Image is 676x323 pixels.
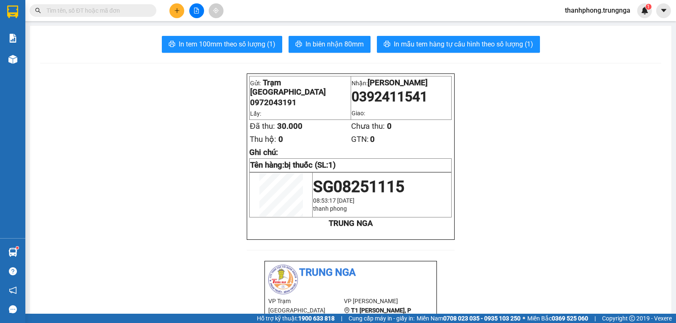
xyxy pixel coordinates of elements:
button: plus [169,3,184,18]
span: caret-down [660,7,668,14]
span: In biên nhận 80mm [305,39,364,49]
span: Đã thu: [250,122,275,131]
img: logo-vxr [7,5,18,18]
button: printerIn tem 100mm theo số lượng (1) [162,36,282,53]
span: notification [9,286,17,294]
li: VP Trạm [GEOGRAPHIC_DATA] [268,296,344,315]
p: Nhận: [352,78,451,87]
img: warehouse-icon [8,55,17,64]
span: search [35,8,41,14]
span: aim [213,8,219,14]
strong: TRUNG NGA [329,219,373,228]
button: file-add [189,3,204,18]
span: 30.000 [277,122,303,131]
strong: 1900 633 818 [298,315,335,322]
span: Hỗ trợ kỹ thuật: [257,314,335,323]
span: In mẫu tem hàng tự cấu hình theo số lượng (1) [394,39,533,49]
button: caret-down [656,3,671,18]
span: 1) [328,160,336,170]
span: message [9,305,17,313]
span: 0 [278,135,283,144]
span: Trạm [GEOGRAPHIC_DATA] [250,78,326,97]
span: 0 [370,135,375,144]
span: thanhphong.trungnga [558,5,637,16]
img: warehouse-icon [8,248,17,257]
strong: 0369 525 060 [552,315,588,322]
input: Tìm tên, số ĐT hoặc mã đơn [46,6,146,15]
b: T1 [PERSON_NAME], P Phú Thuỷ [344,307,411,323]
span: thanh phong [313,205,347,212]
strong: 0708 023 035 - 0935 103 250 [443,315,521,322]
span: 0392411541 [352,89,428,105]
img: logo.jpg [268,265,298,294]
span: 08:53:17 [DATE] [313,197,354,204]
img: icon-new-feature [641,7,649,14]
span: plus [174,8,180,14]
span: 0 [387,122,392,131]
span: 1 [647,4,650,10]
span: printer [295,41,302,49]
span: SG08251115 [313,177,404,196]
span: printer [384,41,390,49]
span: Giao: [352,110,365,117]
strong: Tên hàng: [250,160,336,170]
button: printerIn mẫu tem hàng tự cấu hình theo số lượng (1) [377,36,540,53]
span: environment [344,307,350,313]
span: Ghi chú: [249,148,278,157]
li: Trung Nga [268,265,433,281]
button: printerIn biên nhận 80mm [289,36,371,53]
span: question-circle [9,267,17,275]
span: | [341,314,342,323]
span: copyright [629,315,635,321]
img: solution-icon [8,34,17,43]
sup: 1 [16,247,19,249]
p: Gửi: [250,78,350,97]
span: file-add [194,8,199,14]
span: Chưa thu: [351,122,385,131]
span: Miền Bắc [527,314,588,323]
span: [PERSON_NAME] [368,78,428,87]
span: ⚪️ [523,317,525,320]
span: 0972043191 [250,98,297,107]
sup: 1 [646,4,651,10]
span: Lấy: [250,110,261,117]
span: printer [169,41,175,49]
span: In tem 100mm theo số lượng (1) [179,39,275,49]
li: VP [PERSON_NAME] [344,296,420,306]
span: bị thuốc (SL: [284,160,336,170]
span: Thu hộ: [250,135,276,144]
span: GTN: [351,135,369,144]
span: Miền Nam [417,314,521,323]
span: Cung cấp máy in - giấy in: [349,314,414,323]
button: aim [209,3,224,18]
span: | [594,314,596,323]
